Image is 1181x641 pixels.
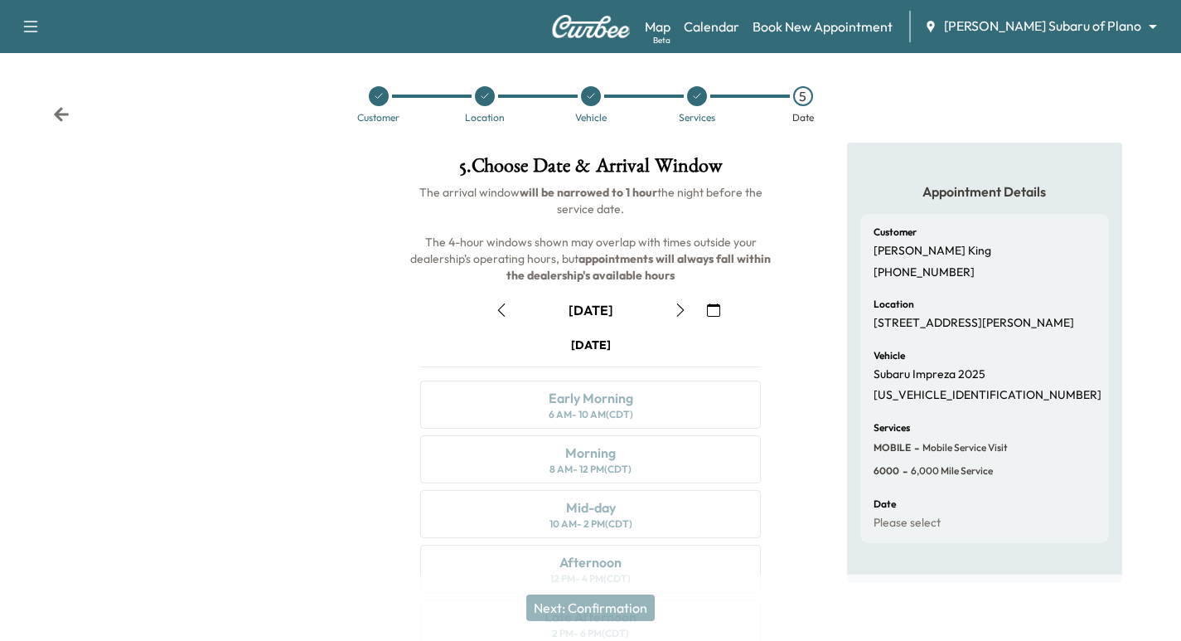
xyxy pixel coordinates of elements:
div: [DATE] [569,301,613,319]
span: - [899,463,908,479]
h6: Location [874,299,914,309]
h5: Appointment Details [860,182,1109,201]
h1: 5 . Choose Date & Arrival Window [407,156,774,184]
span: The arrival window the night before the service date. The 4-hour windows shown may overlap with t... [410,185,773,283]
h6: Date [874,499,896,509]
span: Mobile Service Visit [919,441,1008,454]
p: [PHONE_NUMBER] [874,265,975,280]
div: Services [679,113,715,123]
a: Book New Appointment [753,17,893,36]
span: 6000 [874,464,899,478]
h6: Customer [874,227,917,237]
p: [PERSON_NAME] King [874,244,991,259]
p: Subaru Impreza 2025 [874,367,985,382]
span: - [911,439,919,456]
p: Please select [874,516,941,531]
a: MapBeta [645,17,670,36]
span: MOBILE [874,441,911,454]
img: Curbee Logo [551,15,631,38]
p: [STREET_ADDRESS][PERSON_NAME] [874,316,1074,331]
span: 6,000 mile Service [908,464,993,478]
div: [DATE] [571,337,611,353]
a: Calendar [684,17,739,36]
h6: Services [874,423,910,433]
div: Beta [653,34,670,46]
div: Location [465,113,505,123]
p: [US_VEHICLE_IDENTIFICATION_NUMBER] [874,388,1101,403]
h6: Vehicle [874,351,905,361]
b: will be narrowed to 1 hour [520,185,657,200]
span: [PERSON_NAME] Subaru of Plano [944,17,1141,36]
div: 5 [793,86,813,106]
div: Date [792,113,814,123]
div: Vehicle [575,113,607,123]
b: appointments will always fall within the dealership's available hours [506,251,773,283]
div: Back [53,106,70,123]
div: Customer [357,113,399,123]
